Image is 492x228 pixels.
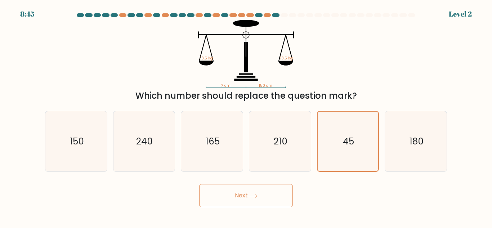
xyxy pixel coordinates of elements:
div: Which number should replace the question mark? [49,89,443,102]
tspan: ? cm [222,83,231,88]
text: 180 [410,135,424,148]
text: 165 [206,135,220,148]
div: Level 2 [449,9,472,19]
text: 240 [137,135,153,148]
tspan: 18.5 kg [280,55,293,61]
text: 45 [343,135,354,148]
text: 210 [274,135,287,148]
div: 8:45 [20,9,35,19]
text: 150 [70,135,84,148]
tspan: 18.5 kg [200,55,213,61]
button: Next [199,184,293,207]
tspan: 150 cm [259,83,272,88]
